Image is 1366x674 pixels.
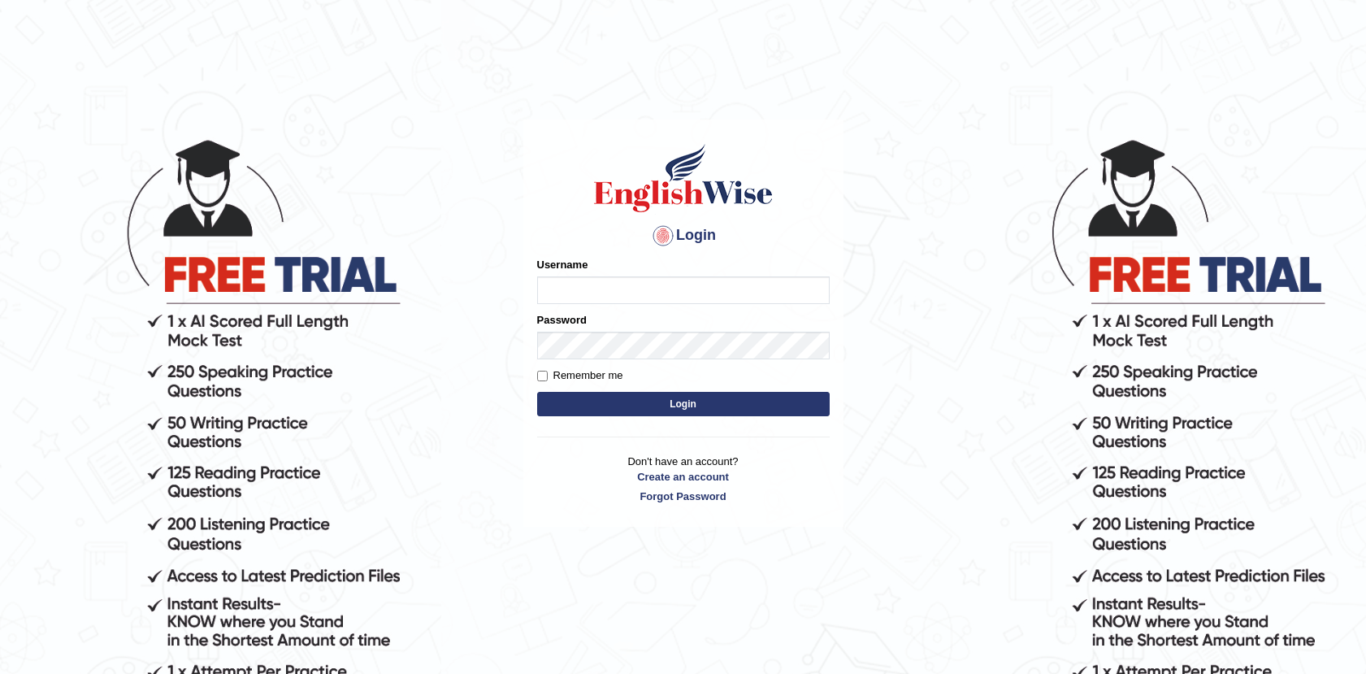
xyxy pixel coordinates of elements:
[537,489,830,504] a: Forgot Password
[537,454,830,504] p: Don't have an account?
[537,223,830,249] h4: Login
[537,469,830,485] a: Create an account
[591,141,776,215] img: Logo of English Wise sign in for intelligent practice with AI
[537,367,623,384] label: Remember me
[537,392,830,416] button: Login
[537,371,548,381] input: Remember me
[537,257,588,272] label: Username
[537,312,587,328] label: Password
